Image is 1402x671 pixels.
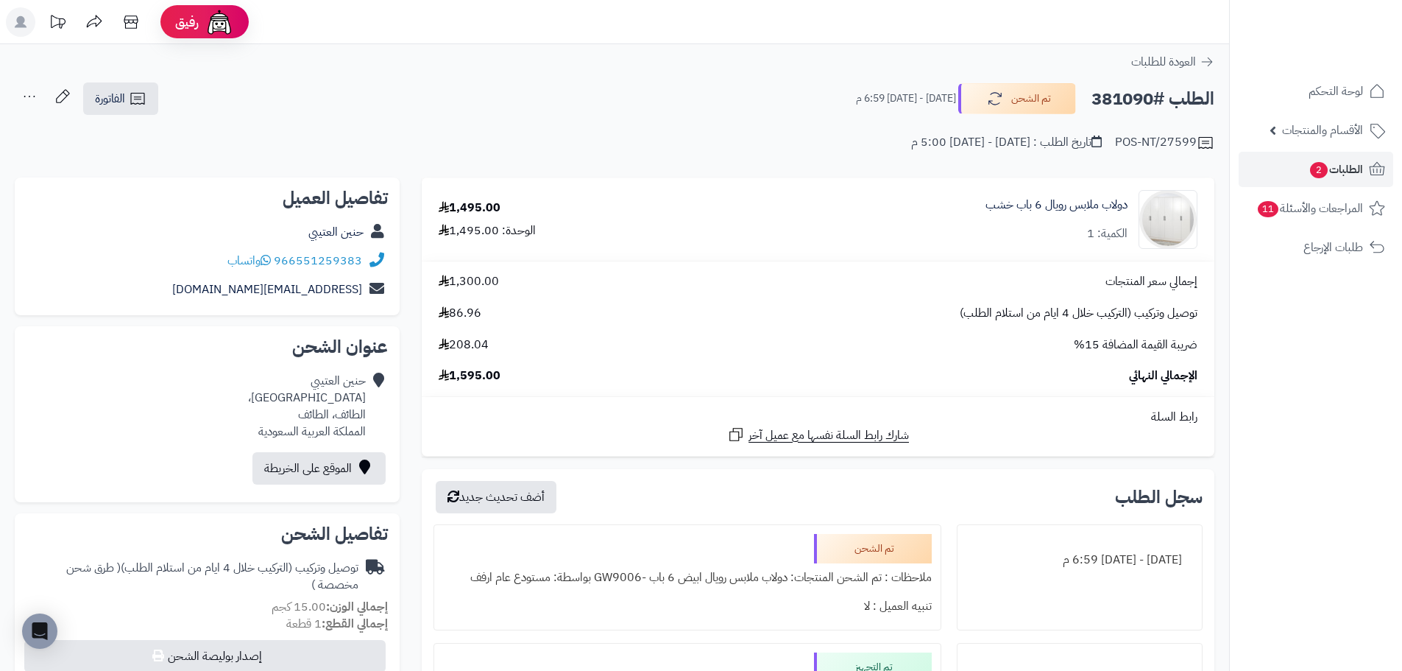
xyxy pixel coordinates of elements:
a: المراجعات والأسئلة11 [1239,191,1393,226]
a: الطلبات2 [1239,152,1393,187]
div: POS-NT/27599 [1115,134,1214,152]
button: تم الشحن [958,83,1076,114]
a: الموقع على الخريطة [252,452,386,485]
a: شارك رابط السلة نفسها مع عميل آخر [727,426,909,444]
span: 1,595.00 [439,368,500,384]
span: الإجمالي النهائي [1129,368,1197,384]
div: الوحدة: 1,495.00 [439,222,536,239]
a: العودة للطلبات [1131,53,1214,71]
a: طلبات الإرجاع [1239,230,1393,265]
span: المراجعات والأسئلة [1256,198,1363,219]
div: توصيل وتركيب (التركيب خلال 4 ايام من استلام الطلب) [26,560,358,594]
span: الفاتورة [95,90,125,108]
a: [EMAIL_ADDRESS][DOMAIN_NAME] [172,281,362,298]
span: 208.04 [439,337,489,354]
span: 2 [1310,162,1328,178]
span: إجمالي سعر المنتجات [1105,273,1197,290]
span: 11 [1258,201,1278,217]
strong: إجمالي القطع: [322,615,388,633]
button: أضف تحديث جديد [436,481,556,513]
a: دولاب ملابس رويال 6 باب خشب [985,197,1127,214]
div: ملاحظات : تم الشحن المنتجات: دولاب ملابس رويال ابيض 6 باب -GW9006 بواسطة: مستودع عام ارفف [443,563,931,592]
a: لوحة التحكم [1239,74,1393,109]
span: لوحة التحكم [1309,81,1363,102]
img: logo-2.png [1302,39,1388,70]
div: Open Intercom Messenger [22,614,57,649]
span: توصيل وتركيب (التركيب خلال 4 ايام من استلام الطلب) [960,305,1197,322]
img: 1747846302-1-90x90.jpg [1139,190,1197,249]
div: 1,495.00 [439,200,500,217]
h2: عنوان الشحن [26,338,388,356]
h2: تفاصيل العميل [26,189,388,207]
div: الكمية: 1 [1087,225,1127,242]
div: رابط السلة [428,409,1208,426]
div: حنين العتيبي [GEOGRAPHIC_DATA]، الطائف، الطائف المملكة العربية السعودية [248,373,366,440]
a: واتساب [227,252,271,270]
a: حنين العتيبي [308,223,364,241]
span: رفيق [175,13,199,31]
h2: تفاصيل الشحن [26,525,388,543]
a: تحديثات المنصة [39,7,76,41]
span: الأقسام والمنتجات [1282,120,1363,141]
h2: الطلب #381090 [1091,84,1214,114]
span: الطلبات [1309,159,1363,180]
span: 1,300.00 [439,273,499,290]
h3: سجل الطلب [1115,488,1203,506]
div: [DATE] - [DATE] 6:59 م [966,546,1193,575]
span: 86.96 [439,305,481,322]
span: شارك رابط السلة نفسها مع عميل آخر [748,427,909,444]
a: 966551259383 [274,252,362,270]
small: [DATE] - [DATE] 6:59 م [856,91,956,106]
span: ضريبة القيمة المضافة 15% [1074,337,1197,354]
div: تاريخ الطلب : [DATE] - [DATE] 5:00 م [911,134,1102,151]
span: ( طرق شحن مخصصة ) [66,559,358,594]
span: العودة للطلبات [1131,53,1196,71]
span: طلبات الإرجاع [1303,237,1363,258]
img: ai-face.png [205,7,234,37]
strong: إجمالي الوزن: [326,598,388,616]
a: الفاتورة [83,82,158,115]
small: 15.00 كجم [272,598,388,616]
small: 1 قطعة [286,615,388,633]
div: تم الشحن [814,534,932,563]
div: تنبيه العميل : لا [443,592,931,621]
